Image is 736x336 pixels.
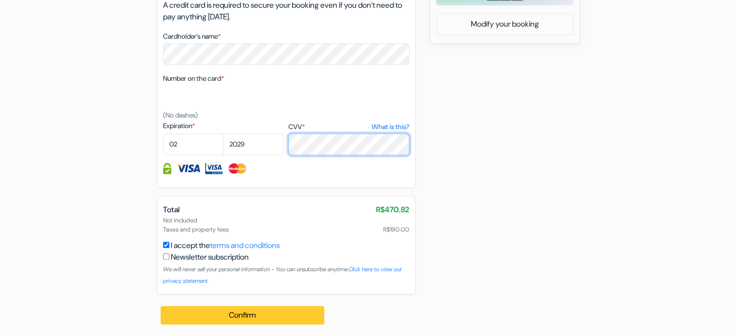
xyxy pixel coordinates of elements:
[163,163,171,174] img: Credit card information fully secured and encrypted
[171,251,249,263] label: Newsletter subscription
[383,225,409,234] span: R$190.00
[171,240,280,251] label: I accept the
[176,163,200,174] img: Visa
[163,265,402,285] a: Click here to view our privacy statement.
[163,31,221,42] label: Cardholder’s name
[161,306,325,324] button: Confirm
[163,121,284,131] label: Expiration
[205,163,223,174] img: Visa Electron
[437,15,573,33] a: Modify your booking
[288,122,409,132] label: CVV
[163,111,198,119] small: (No dashes)
[163,265,402,285] small: We will never sell your personal information - You can unsubscribe anytime.
[371,122,409,132] a: What is this?
[227,163,247,174] img: Master Card
[210,240,280,250] a: terms and conditions
[376,204,409,216] span: R$470.82
[163,205,180,215] span: Total
[163,216,409,234] div: Not included Taxes and property fees
[163,73,224,84] label: Number on the card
